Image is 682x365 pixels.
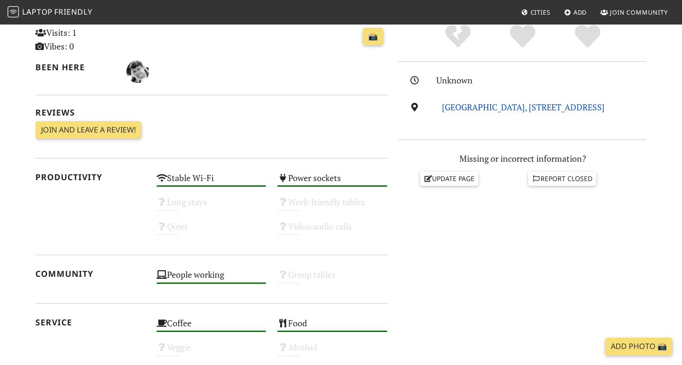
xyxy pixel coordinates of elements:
div: No [425,24,491,50]
a: Update page [420,172,479,186]
span: Laptop [22,7,53,17]
div: People working [151,267,272,291]
div: Long stays [151,194,272,218]
div: Quiet [151,219,272,243]
span: Add [574,8,587,17]
div: Stable Wi-Fi [151,170,272,194]
a: Add Photo 📸 [605,338,673,356]
a: Join Community [597,4,672,21]
div: Alcohol [272,340,393,364]
div: Video/audio calls [272,219,393,243]
div: Yes [490,24,555,50]
div: Work-friendly tables [272,194,393,218]
span: Vlad Sitalo [126,65,149,76]
div: Food [272,315,393,340]
span: Join Community [610,8,668,17]
span: Friendly [54,7,92,17]
div: Coffee [151,315,272,340]
div: Veggie [151,340,272,364]
h2: Productivity [35,172,145,182]
div: Definitely! [555,24,620,50]
h2: Service [35,317,145,327]
div: Power sockets [272,170,393,194]
a: 📸 [363,28,383,46]
div: Unknown [436,74,652,87]
p: Visits: 1 Vibes: 0 [35,26,145,53]
img: 2406-vlad.jpg [126,60,149,83]
a: Join and leave a review! [35,121,141,139]
div: Group tables [272,267,393,291]
a: Cities [517,4,554,21]
h2: Been here [35,62,115,72]
h2: Community [35,269,145,279]
a: [GEOGRAPHIC_DATA], [STREET_ADDRESS] [442,101,605,113]
a: Add [560,4,591,21]
p: Missing or incorrect information? [399,152,647,166]
h2: Reviews [35,108,387,117]
a: Report closed [528,172,596,186]
a: LaptopFriendly LaptopFriendly [8,4,92,21]
span: Cities [531,8,550,17]
img: LaptopFriendly [8,6,19,17]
